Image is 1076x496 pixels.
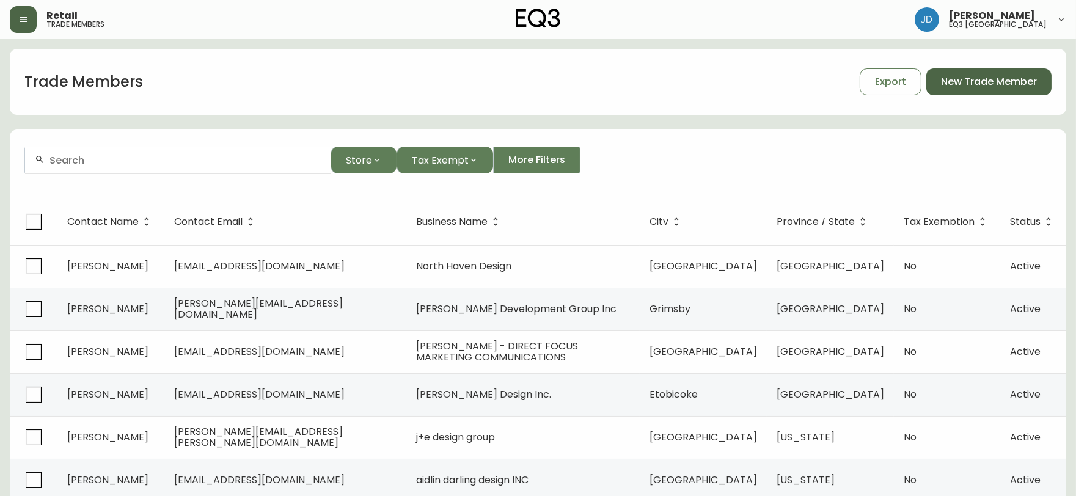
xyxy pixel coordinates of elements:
[67,345,148,359] span: [PERSON_NAME]
[904,473,917,487] span: No
[174,473,345,487] span: [EMAIL_ADDRESS][DOMAIN_NAME]
[46,21,104,28] h5: trade members
[46,11,78,21] span: Retail
[1010,345,1041,359] span: Active
[904,302,917,316] span: No
[174,345,345,359] span: [EMAIL_ADDRESS][DOMAIN_NAME]
[860,68,921,95] button: Export
[650,218,668,225] span: City
[416,218,488,225] span: Business Name
[904,345,917,359] span: No
[67,216,155,227] span: Contact Name
[904,216,990,227] span: Tax Exemption
[904,430,917,444] span: No
[1010,302,1041,316] span: Active
[174,216,258,227] span: Contact Email
[1010,259,1041,273] span: Active
[67,302,148,316] span: [PERSON_NAME]
[416,473,529,487] span: aidlin darling design INC
[174,259,345,273] span: [EMAIL_ADDRESS][DOMAIN_NAME]
[777,302,884,316] span: [GEOGRAPHIC_DATA]
[416,430,495,444] span: j+e design group
[67,473,148,487] span: [PERSON_NAME]
[416,387,551,401] span: [PERSON_NAME] Design Inc.
[904,387,917,401] span: No
[777,473,835,487] span: [US_STATE]
[416,216,503,227] span: Business Name
[949,21,1047,28] h5: eq3 [GEOGRAPHIC_DATA]
[516,9,561,28] img: logo
[777,387,884,401] span: [GEOGRAPHIC_DATA]
[777,345,884,359] span: [GEOGRAPHIC_DATA]
[875,75,906,89] span: Export
[915,7,939,32] img: f07b9737c812aa98c752eabb4ed83364
[650,430,757,444] span: [GEOGRAPHIC_DATA]
[67,430,148,444] span: [PERSON_NAME]
[904,218,975,225] span: Tax Exemption
[493,147,580,173] button: More Filters
[174,218,243,225] span: Contact Email
[331,147,397,173] button: Store
[650,259,757,273] span: [GEOGRAPHIC_DATA]
[397,147,493,173] button: Tax Exempt
[416,339,578,364] span: [PERSON_NAME] - DIRECT FOCUS MARKETING COMMUNICATIONS
[67,218,139,225] span: Contact Name
[174,296,343,321] span: [PERSON_NAME][EMAIL_ADDRESS][DOMAIN_NAME]
[416,302,617,316] span: [PERSON_NAME] Development Group Inc
[412,153,469,168] span: Tax Exempt
[1010,218,1041,225] span: Status
[49,155,321,166] input: Search
[941,75,1037,89] span: New Trade Member
[1010,473,1041,487] span: Active
[24,71,143,92] h1: Trade Members
[777,259,884,273] span: [GEOGRAPHIC_DATA]
[1010,216,1056,227] span: Status
[650,387,698,401] span: Etobicoke
[650,345,757,359] span: [GEOGRAPHIC_DATA]
[67,387,148,401] span: [PERSON_NAME]
[650,302,690,316] span: Grimsby
[777,218,855,225] span: Province / State
[926,68,1052,95] button: New Trade Member
[174,425,343,450] span: [PERSON_NAME][EMAIL_ADDRESS][PERSON_NAME][DOMAIN_NAME]
[949,11,1035,21] span: [PERSON_NAME]
[650,473,757,487] span: [GEOGRAPHIC_DATA]
[777,430,835,444] span: [US_STATE]
[777,216,871,227] span: Province / State
[1010,430,1041,444] span: Active
[346,153,372,168] span: Store
[508,153,565,167] span: More Filters
[904,259,917,273] span: No
[416,259,511,273] span: North Haven Design
[1010,387,1041,401] span: Active
[67,259,148,273] span: [PERSON_NAME]
[174,387,345,401] span: [EMAIL_ADDRESS][DOMAIN_NAME]
[650,216,684,227] span: City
